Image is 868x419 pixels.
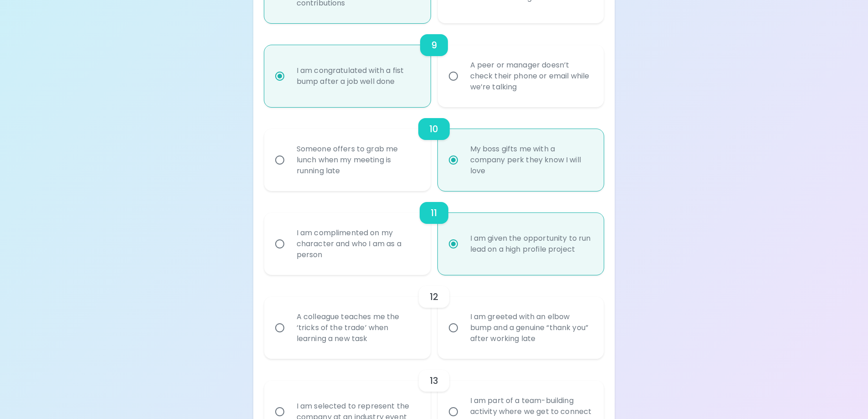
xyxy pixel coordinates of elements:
div: choice-group-check [264,191,604,275]
h6: 10 [429,122,438,136]
div: choice-group-check [264,275,604,359]
div: I am complimented on my character and who I am as a person [289,217,426,271]
div: A colleague teaches me the ‘tricks of the trade’ when learning a new task [289,300,426,355]
div: choice-group-check [264,23,604,107]
div: A peer or manager doesn’t check their phone or email while we’re talking [463,49,599,103]
h6: 12 [430,290,438,304]
div: I am congratulated with a fist bump after a job well done [289,54,426,98]
h6: 9 [431,38,437,52]
h6: 13 [430,373,438,388]
h6: 11 [431,206,437,220]
div: choice-group-check [264,107,604,191]
div: I am given the opportunity to run lead on a high profile project [463,222,599,266]
div: Someone offers to grab me lunch when my meeting is running late [289,133,426,187]
div: I am greeted with an elbow bump and a genuine “thank you” after working late [463,300,599,355]
div: My boss gifts me with a company perk they know I will love [463,133,599,187]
